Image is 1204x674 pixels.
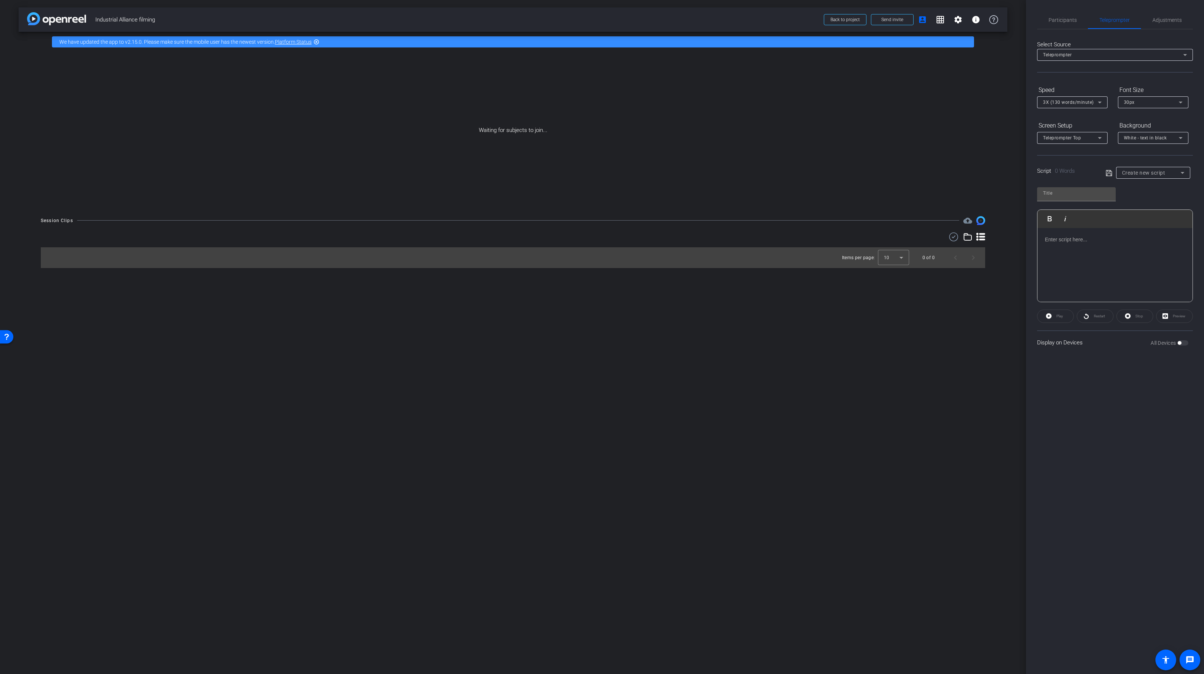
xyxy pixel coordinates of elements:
button: Previous page [947,249,964,267]
mat-icon: message [1185,655,1194,664]
div: Items per page: [842,254,875,261]
span: Participants [1049,17,1077,23]
mat-icon: accessibility [1161,655,1170,664]
div: Speed [1037,84,1108,96]
span: White - text in black [1124,135,1167,141]
input: Title [1043,189,1110,198]
div: Session Clips [41,217,73,224]
span: Send invite [881,17,903,23]
img: app-logo [27,12,86,25]
label: All Devices [1151,339,1177,347]
span: Teleprompter [1043,52,1072,57]
mat-icon: settings [954,15,963,24]
div: Waiting for subjects to join... [19,52,1007,209]
div: Display on Devices [1037,330,1193,354]
mat-icon: highlight_off [313,39,319,45]
div: We have updated the app to v2.15.0. Please make sure the mobile user has the newest version. [52,36,974,47]
button: Back to project [824,14,866,25]
span: 3X (130 words/minute) [1043,100,1094,105]
span: Adjustments [1152,17,1182,23]
a: Platform Status [275,39,312,45]
mat-icon: account_box [918,15,927,24]
span: 0 Words [1055,168,1075,174]
mat-icon: grid_on [936,15,945,24]
div: Script [1037,167,1095,175]
div: Select Source [1037,40,1193,49]
button: Bold (⌘B) [1043,211,1057,226]
button: Next page [964,249,982,267]
span: Create new script [1122,170,1165,176]
button: Send invite [871,14,914,25]
span: Teleprompter Top [1043,135,1081,141]
span: Teleprompter [1099,17,1130,23]
mat-icon: info [971,15,980,24]
span: Industrial Alliance filming [95,12,819,27]
div: Background [1118,119,1188,132]
button: Italic (⌘I) [1058,211,1072,226]
img: Session clips [976,216,985,225]
div: 0 of 0 [922,254,935,261]
span: Destinations for your clips [963,216,972,225]
span: 30px [1124,100,1135,105]
span: Back to project [830,17,860,22]
div: Screen Setup [1037,119,1108,132]
mat-icon: cloud_upload [963,216,972,225]
div: Font Size [1118,84,1188,96]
